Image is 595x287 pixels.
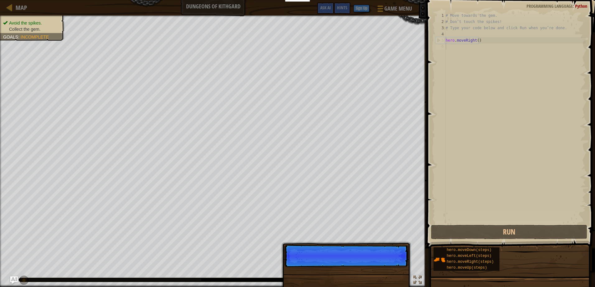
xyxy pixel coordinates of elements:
span: hero.moveRight(steps) [447,260,494,264]
button: Game Menu [372,2,416,17]
a: Map [12,3,27,12]
div: 1 [435,12,446,19]
div: 4 [435,31,446,37]
span: Python [575,3,587,9]
span: Incomplete [21,34,49,39]
li: Collect the gem. [3,26,60,32]
div: 5 [436,37,446,43]
div: 6 [435,43,446,50]
span: Game Menu [384,5,412,13]
div: 3 [435,25,446,31]
span: : [18,34,21,39]
img: portrait.png [433,254,445,266]
span: hero.moveLeft(steps) [447,254,492,258]
span: Programming language [527,3,573,9]
span: Goals [3,34,18,39]
span: hero.moveUp(steps) [447,266,487,270]
div: 2 [435,19,446,25]
li: Avoid the spikes. [3,20,60,26]
span: Collect the gem. [9,27,40,32]
button: Ask AI [317,2,334,14]
button: Ask AI [10,276,18,284]
span: Map [16,3,27,12]
button: Run [431,225,587,239]
span: Avoid the spikes. [9,20,42,25]
button: Sign Up [354,5,369,12]
span: Hints [337,5,347,11]
span: : [573,3,575,9]
span: Ask AI [320,5,331,11]
span: hero.moveDown(steps) [447,248,492,252]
